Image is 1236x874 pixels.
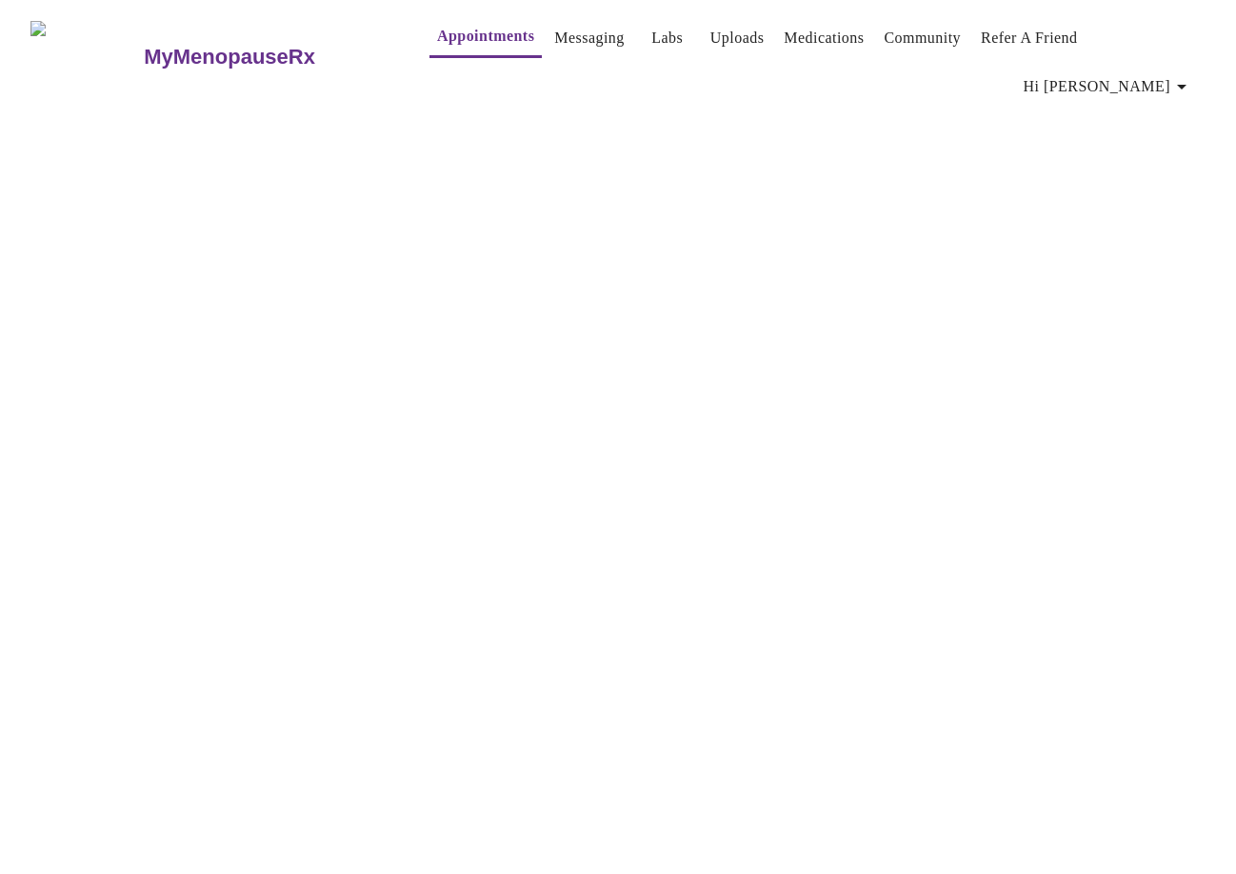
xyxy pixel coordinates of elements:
[637,19,698,57] button: Labs
[981,25,1078,51] a: Refer a Friend
[651,25,683,51] a: Labs
[876,19,968,57] button: Community
[144,45,315,70] h3: MyMenopauseRx
[1024,73,1193,100] span: Hi [PERSON_NAME]
[30,21,142,92] img: MyMenopauseRx Logo
[973,19,1086,57] button: Refer a Friend
[884,25,961,51] a: Community
[784,25,864,51] a: Medications
[554,25,624,51] a: Messaging
[710,25,765,51] a: Uploads
[1016,68,1201,106] button: Hi [PERSON_NAME]
[142,24,391,90] a: MyMenopauseRx
[703,19,772,57] button: Uploads
[429,17,542,58] button: Appointments
[776,19,871,57] button: Medications
[437,23,534,50] a: Appointments
[547,19,631,57] button: Messaging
